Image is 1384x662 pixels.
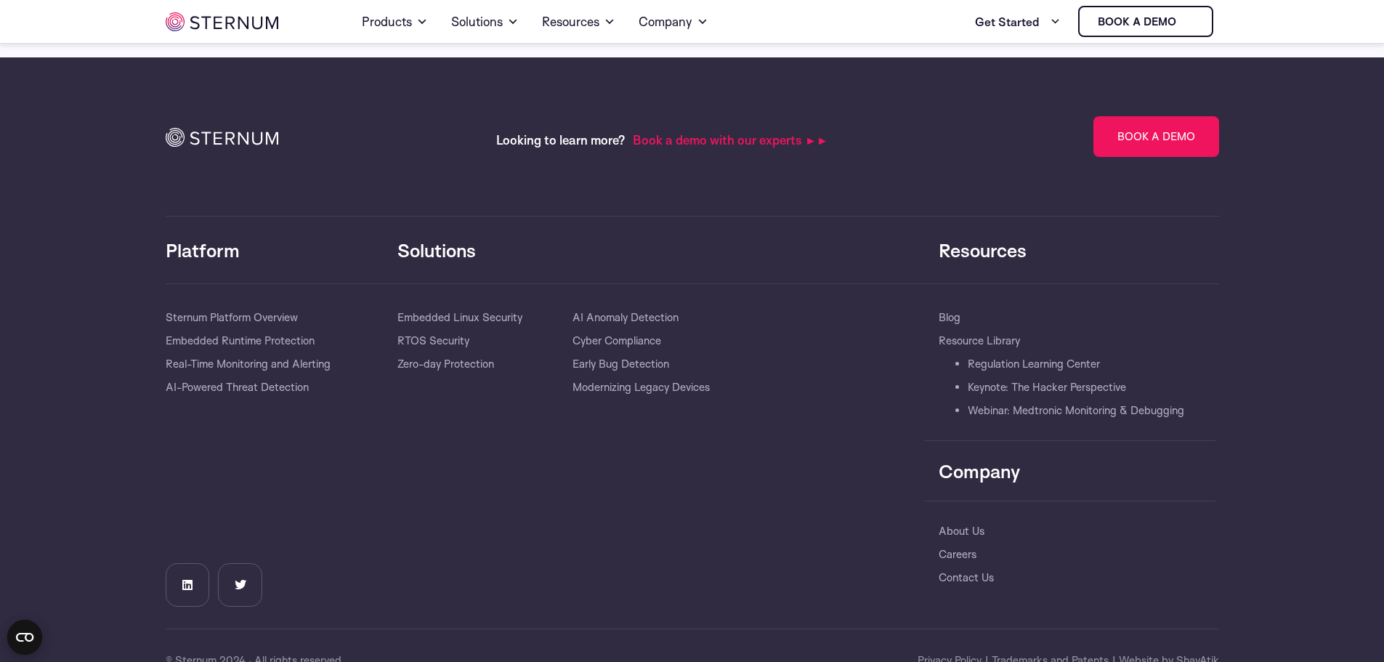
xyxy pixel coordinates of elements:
a: Book a demo [1078,6,1213,37]
a: AI-Powered Threat Detection [166,376,309,399]
a: Zero-day Protection [397,352,494,376]
a: Regulation Learning Center [968,352,1100,376]
a: Embedded Linux Security [397,306,522,329]
a: Solutions [451,1,519,42]
img: sternum iot [1182,16,1194,28]
a: Careers [939,543,976,566]
img: icon [166,128,278,147]
a: Company [639,1,708,42]
img: sternum iot [166,12,278,31]
a: Products [362,1,428,42]
a: Real-Time Monitoring and Alerting [166,352,331,376]
h3: Resources [939,238,1215,262]
a: Resources [542,1,615,42]
a: Resource Library [939,329,1020,352]
a: RTOS Security [397,329,469,352]
a: Contact Us [939,566,994,589]
a: Sternum Platform Overview [166,306,298,329]
button: Open CMP widget [7,620,42,655]
span: Book a demo with our experts ►► [633,132,828,148]
a: Embedded Runtime Protection [166,329,315,352]
a: AI Anomaly Detection [572,306,679,329]
a: Modernizing Legacy Devices [572,376,710,399]
a: Keynote: The Hacker Perspective [968,376,1126,399]
h3: Company [939,459,1215,483]
a: Get Started [975,7,1061,36]
span: Looking to learn more? [496,132,626,148]
a: Blog [939,306,960,329]
h3: Solutions [397,238,924,262]
a: Book a Demo [1093,116,1219,157]
a: About Us [939,520,984,543]
a: Early Bug Detection [572,352,669,376]
a: Webinar: Medtronic Monitoring & Debugging [968,399,1184,422]
a: Cyber Compliance [572,329,661,352]
h3: Platform [166,238,397,262]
